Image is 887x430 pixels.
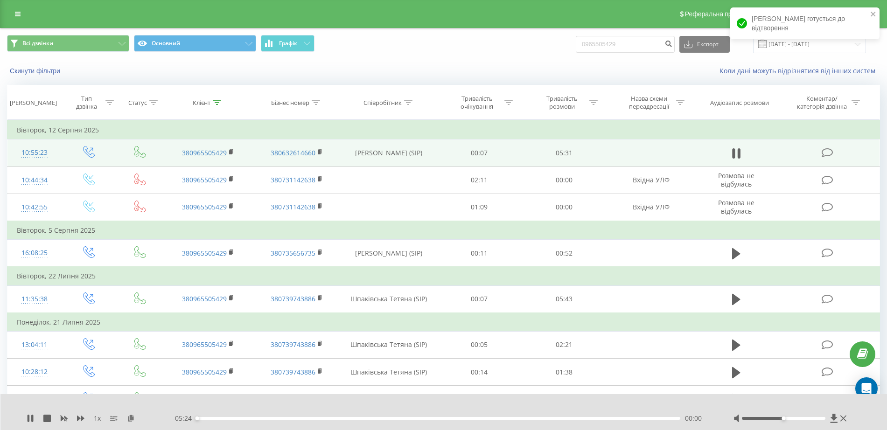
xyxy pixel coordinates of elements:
[437,166,522,194] td: 02:11
[10,99,57,107] div: [PERSON_NAME]
[437,285,522,313] td: 00:07
[7,313,880,332] td: Понеділок, 21 Липня 2025
[795,95,849,111] div: Коментар/категорія дзвінка
[437,386,522,413] td: 00:09
[522,194,607,221] td: 00:00
[341,386,436,413] td: Шпаківська Тетяна (SIP)
[17,390,52,408] div: 10:15:20
[718,198,754,215] span: Розмова не відбулась
[685,414,702,423] span: 00:00
[341,240,436,267] td: [PERSON_NAME] (SIP)
[522,331,607,358] td: 02:21
[522,139,607,166] td: 05:31
[7,67,65,75] button: Скинути фільтри
[7,121,880,139] td: Вівторок, 12 Серпня 2025
[22,40,53,47] span: Всі дзвінки
[719,66,880,75] a: Коли дані можуть відрізнятися вiд інших систем
[522,285,607,313] td: 05:43
[271,294,315,303] a: 380739743886
[522,386,607,413] td: 00:15
[182,148,227,157] a: 380965505429
[522,240,607,267] td: 00:52
[271,175,315,184] a: 380731142638
[195,416,199,420] div: Accessibility label
[182,249,227,257] a: 380965505429
[182,175,227,184] a: 380965505429
[94,414,101,423] span: 1 x
[437,240,522,267] td: 00:11
[173,414,196,423] span: - 05:24
[710,99,769,107] div: Аудіозапис розмови
[17,244,52,262] div: 16:08:25
[782,416,786,420] div: Accessibility label
[870,10,877,19] button: close
[271,368,315,376] a: 380739743886
[17,336,52,354] div: 13:04:11
[624,95,674,111] div: Назва схеми переадресації
[70,95,103,111] div: Тип дзвінка
[341,359,436,386] td: Шпаківська Тетяна (SIP)
[576,36,675,53] input: Пошук за номером
[7,267,880,285] td: Вівторок, 22 Липня 2025
[718,171,754,188] span: Розмова не відбулась
[271,148,315,157] a: 380632614660
[341,285,436,313] td: Шпаківська Тетяна (SIP)
[7,221,880,240] td: Вівторок, 5 Серпня 2025
[363,99,402,107] div: Співробітник
[607,166,696,194] td: Вхідна УЛФ
[437,331,522,358] td: 00:05
[855,377,878,400] div: Open Intercom Messenger
[182,202,227,211] a: 380965505429
[437,194,522,221] td: 01:09
[17,144,52,162] div: 10:55:23
[537,95,587,111] div: Тривалість розмови
[182,368,227,376] a: 380965505429
[522,166,607,194] td: 00:00
[193,99,210,107] div: Клієнт
[17,290,52,308] div: 11:35:38
[182,340,227,349] a: 380965505429
[279,40,297,47] span: Графік
[341,331,436,358] td: Шпаківська Тетяна (SIP)
[271,202,315,211] a: 380731142638
[685,10,754,18] span: Реферальна програма
[182,294,227,303] a: 380965505429
[730,7,880,39] div: [PERSON_NAME] готується до відтворення
[271,249,315,257] a: 380735656735
[341,139,436,166] td: [PERSON_NAME] (SIP)
[17,171,52,189] div: 10:44:34
[134,35,256,52] button: Основний
[437,359,522,386] td: 00:14
[128,99,147,107] div: Статус
[7,35,129,52] button: Всі дзвінки
[271,340,315,349] a: 380739743886
[607,194,696,221] td: Вхідна УЛФ
[17,363,52,381] div: 10:28:12
[261,35,314,52] button: Графік
[679,36,730,53] button: Експорт
[437,139,522,166] td: 00:07
[522,359,607,386] td: 01:38
[271,99,309,107] div: Бізнес номер
[452,95,502,111] div: Тривалість очікування
[17,198,52,216] div: 10:42:55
